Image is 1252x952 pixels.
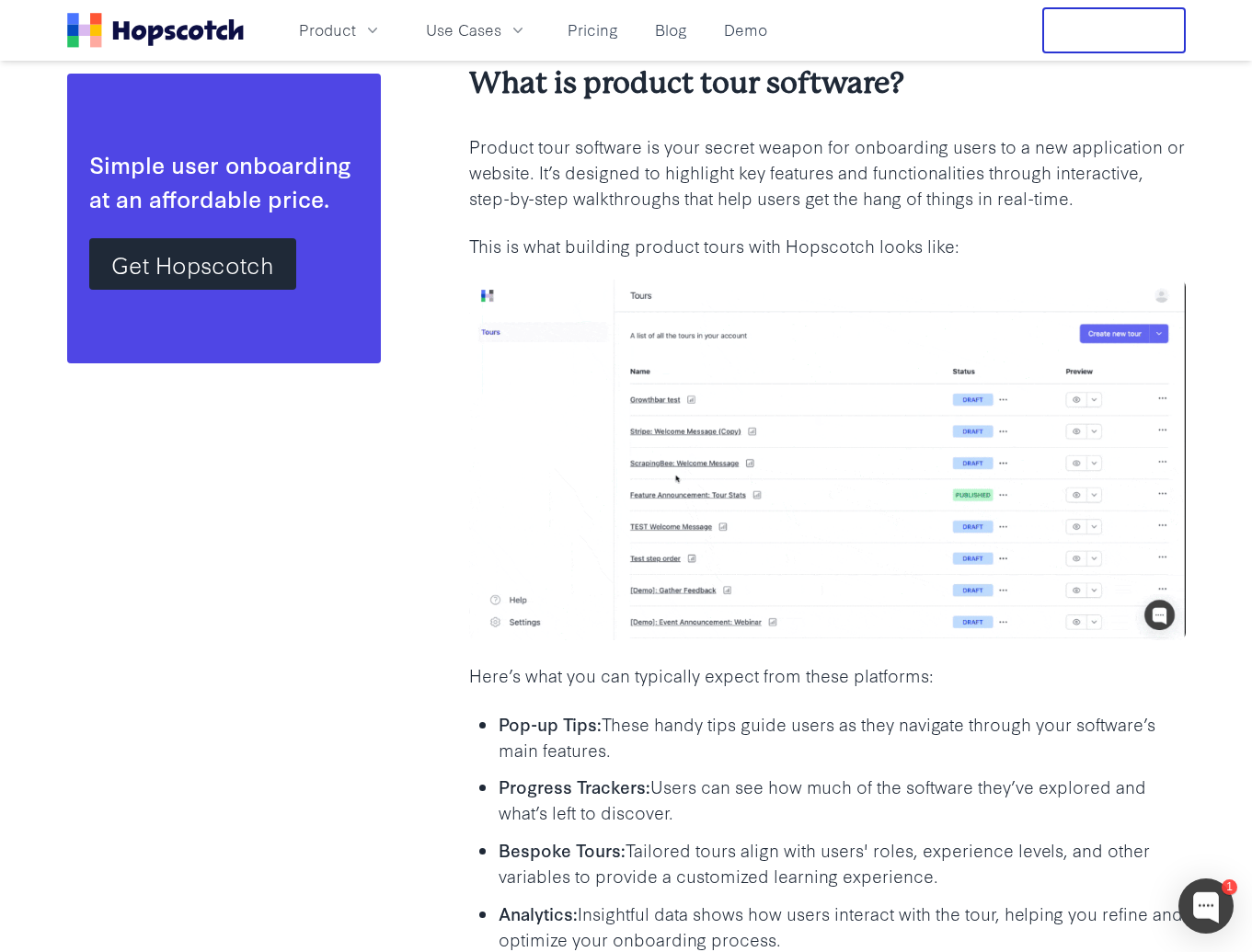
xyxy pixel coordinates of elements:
[1042,7,1186,53] button: Free Trial
[499,900,1186,952] p: Insightful data shows how users interact with the tour, helping you refine and optimize your onbo...
[89,237,296,289] a: Get Hopscotch
[717,15,775,45] a: Demo
[288,15,393,45] button: Product
[89,147,359,215] div: Simple user onboarding at an affordable price.
[469,233,1186,258] p: This is what building product tours with Hopscotch looks like:
[469,662,1186,688] p: Here’s what you can typically expect from these platforms:
[560,15,626,45] a: Pricing
[299,18,356,41] span: Product
[499,774,1186,825] p: Users can see how much of the software they’ve explored and what’s left to discover.
[469,133,1186,211] p: Product tour software is your secret weapon for onboarding users to a new application or website....
[499,774,650,798] b: Progress Trackers:
[1222,879,1237,895] div: 1
[499,900,578,925] b: Analytics:
[67,13,244,48] a: Home
[469,63,1186,104] h3: What is product tour software?
[499,837,1186,889] p: Tailored tours align with users' roles, experience levels, and other variables to provide a custo...
[499,711,602,736] b: Pop-up Tips:
[415,15,538,45] button: Use Cases
[499,837,626,862] b: Bespoke Tours:
[426,18,501,41] span: Use Cases
[469,280,1186,639] img: hopscotch product onboarding demo
[648,15,695,45] a: Blog
[499,711,1186,763] p: These handy tips guide users as they navigate through your software’s main features.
